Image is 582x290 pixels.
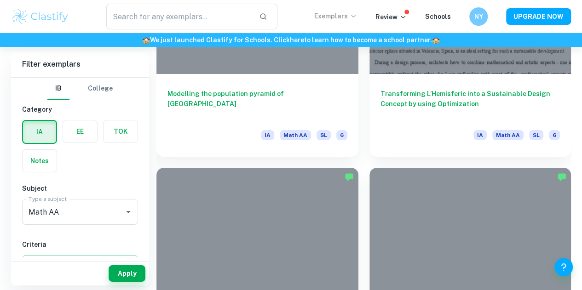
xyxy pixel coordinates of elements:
[63,120,97,142] button: EE
[317,130,331,140] span: SL
[142,36,150,44] span: 🏫
[22,183,138,193] h6: Subject
[336,130,347,140] span: 6
[122,205,135,218] button: Open
[290,36,304,44] a: here
[473,11,484,22] h6: NY
[492,130,524,140] span: Math AA
[22,239,138,250] h6: Criteria
[314,11,357,21] p: Exemplars
[473,130,487,140] span: IA
[280,130,311,140] span: Math AA
[506,8,571,25] button: UPGRADE NOW
[47,78,113,100] div: Filter type choice
[432,36,440,44] span: 🏫
[11,51,149,77] h6: Filter exemplars
[2,35,580,45] h6: We just launched Clastify for Schools. Click to learn how to become a school partner.
[261,130,274,140] span: IA
[29,195,67,203] label: Type a subject
[425,13,451,20] a: Schools
[345,172,354,182] img: Marked
[109,265,145,282] button: Apply
[23,150,57,172] button: Notes
[549,130,560,140] span: 6
[106,4,252,29] input: Search for any exemplars...
[167,89,347,119] h6: Modelling the population pyramid of [GEOGRAPHIC_DATA]
[380,89,560,119] h6: Transforming L’Hemisferic into a Sustainable Design Concept by using Optimization
[554,258,573,276] button: Help and Feedback
[22,255,138,272] button: Select
[47,78,69,100] button: IB
[375,12,407,22] p: Review
[11,7,69,26] img: Clastify logo
[22,104,138,114] h6: Category
[88,78,113,100] button: College
[529,130,543,140] span: SL
[557,172,566,182] img: Marked
[469,7,488,26] button: NY
[104,120,138,142] button: TOK
[23,121,56,143] button: IA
